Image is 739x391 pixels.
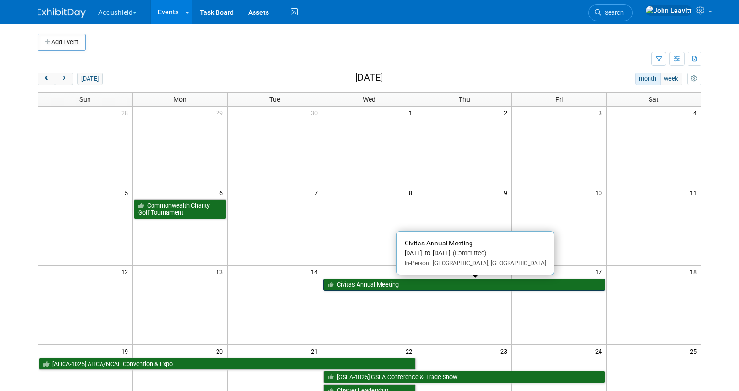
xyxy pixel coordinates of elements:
[692,107,701,119] span: 4
[77,73,103,85] button: [DATE]
[120,345,132,357] span: 19
[649,96,659,103] span: Sat
[601,9,624,16] span: Search
[594,186,606,198] span: 10
[269,96,280,103] span: Tue
[405,345,417,357] span: 22
[588,4,633,21] a: Search
[38,73,55,85] button: prev
[134,199,226,219] a: Commonwealth Charity Golf Tournament
[689,345,701,357] span: 25
[499,345,511,357] span: 23
[660,73,682,85] button: week
[215,107,227,119] span: 29
[555,96,563,103] span: Fri
[408,107,417,119] span: 1
[405,260,429,267] span: In-Person
[38,34,86,51] button: Add Event
[310,345,322,357] span: 21
[173,96,187,103] span: Mon
[594,266,606,278] span: 17
[598,107,606,119] span: 3
[459,96,470,103] span: Thu
[689,266,701,278] span: 18
[310,107,322,119] span: 30
[689,186,701,198] span: 11
[79,96,91,103] span: Sun
[39,358,416,370] a: [AHCA-1025] AHCA/NCAL Convention & Expo
[38,8,86,18] img: ExhibitDay
[218,186,227,198] span: 6
[429,260,546,267] span: [GEOGRAPHIC_DATA], [GEOGRAPHIC_DATA]
[55,73,73,85] button: next
[405,239,473,247] span: Civitas Annual Meeting
[313,186,322,198] span: 7
[408,186,417,198] span: 8
[124,186,132,198] span: 5
[405,249,546,257] div: [DATE] to [DATE]
[215,266,227,278] span: 13
[310,266,322,278] span: 14
[635,73,661,85] button: month
[450,249,486,257] span: (Committed)
[687,73,701,85] button: myCustomButton
[120,107,132,119] span: 28
[645,5,692,16] img: John Leavitt
[503,186,511,198] span: 9
[120,266,132,278] span: 12
[323,371,605,383] a: [GSLA-1025] GSLA Conference & Trade Show
[363,96,376,103] span: Wed
[215,345,227,357] span: 20
[594,345,606,357] span: 24
[323,279,605,291] a: Civitas Annual Meeting
[355,73,383,83] h2: [DATE]
[503,107,511,119] span: 2
[691,76,697,82] i: Personalize Calendar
